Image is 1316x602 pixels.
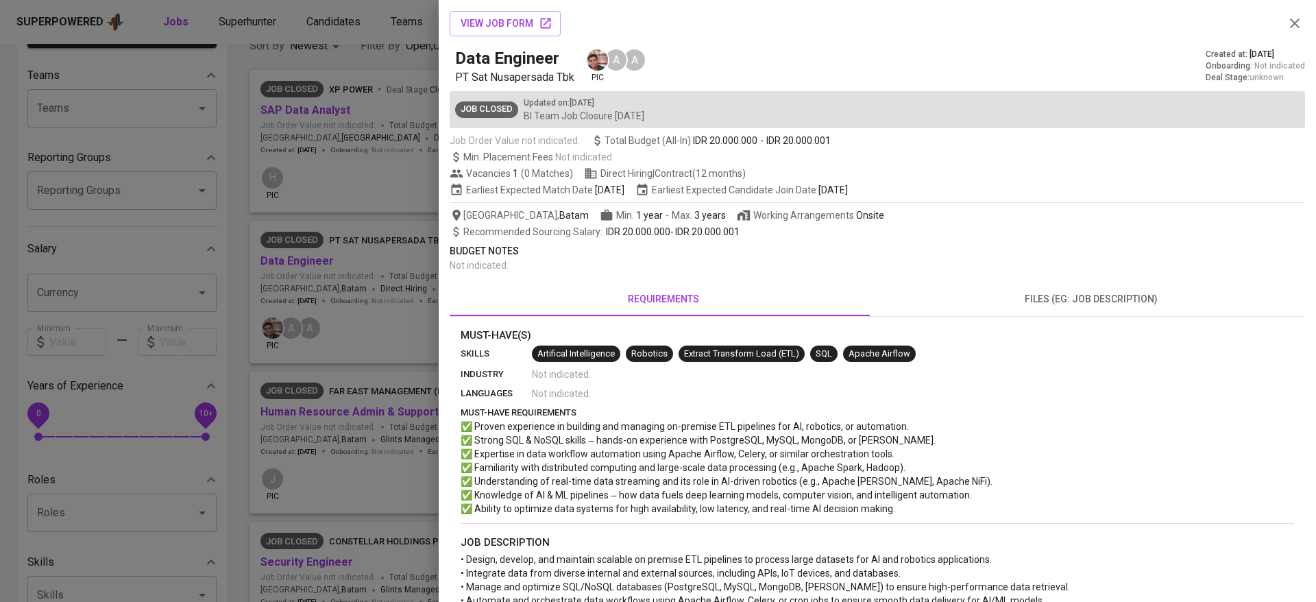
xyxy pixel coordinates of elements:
p: job description [461,535,1294,551]
div: Onsite [856,208,884,222]
span: Direct Hiring | Contract (12 months) [584,167,746,180]
span: Not indicated . [450,260,509,271]
p: BI Team Job Closure [DATE] [524,109,644,123]
span: Not indicated . [532,368,591,381]
span: Job Closed [455,103,518,116]
span: IDR 20.000.000 [693,134,757,147]
span: 3 years [694,210,726,221]
span: - [666,208,669,222]
p: industry [461,368,532,381]
span: IDR 20.000.000 [606,226,670,237]
span: Job Order Value not indicated. [450,134,580,147]
span: Total Budget (All-In) [591,134,831,147]
span: Min. [616,210,663,221]
div: A [604,48,628,72]
div: Onboarding : [1206,60,1305,72]
span: Extract Transform Load (ETL) [679,348,805,361]
span: - [760,134,764,147]
img: johanes@glints.com [587,49,608,71]
div: Deal Stage : [1206,72,1305,84]
span: IDR 20.000.001 [675,226,740,237]
span: Earliest Expected Candidate Join Date [635,183,848,197]
span: [DATE] [818,183,848,197]
button: view job form [450,11,561,36]
span: Not indicated [1254,60,1305,72]
span: Batam [559,208,589,222]
p: skills [461,347,532,361]
span: Not indicated . [532,387,591,400]
span: Apache Airflow [843,348,916,361]
span: Robotics [626,348,673,361]
span: Max. [672,210,726,221]
span: Recommended Sourcing Salary : [463,226,605,237]
div: A [622,48,646,72]
span: Working Arrangements [737,208,884,222]
span: Not indicated [555,152,612,162]
span: Vacancies ( 0 Matches ) [450,167,573,180]
span: unknown [1250,73,1284,82]
span: Artifical Intelligence [532,348,620,361]
span: files (eg: job description) [886,291,1297,308]
span: view job form [461,15,550,32]
span: IDR 20.000.001 [766,134,831,147]
span: SQL [810,348,838,361]
p: languages [461,387,532,400]
div: pic [585,48,609,84]
p: Must-Have(s) [461,328,1294,344]
span: - [463,225,740,239]
span: [GEOGRAPHIC_DATA] , [450,208,589,222]
span: PT Sat Nusapersada Tbk [455,71,574,84]
span: 1 year [636,210,663,221]
p: must-have requirements [461,406,1294,420]
p: Budget Notes [450,244,1305,258]
div: Created at : [1206,49,1305,60]
p: Updated on : [DATE] [524,97,644,109]
span: Earliest Expected Match Date [450,183,624,197]
span: Min. Placement Fees [463,152,612,162]
h5: Data Engineer [455,47,559,69]
span: 1 [511,167,518,180]
span: ✅ Proven experience in building and managing on-premise ETL pipelines for AI, robotics, or automa... [461,421,992,514]
span: [DATE] [595,183,624,197]
span: requirements [458,291,869,308]
span: [DATE] [1250,49,1274,60]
